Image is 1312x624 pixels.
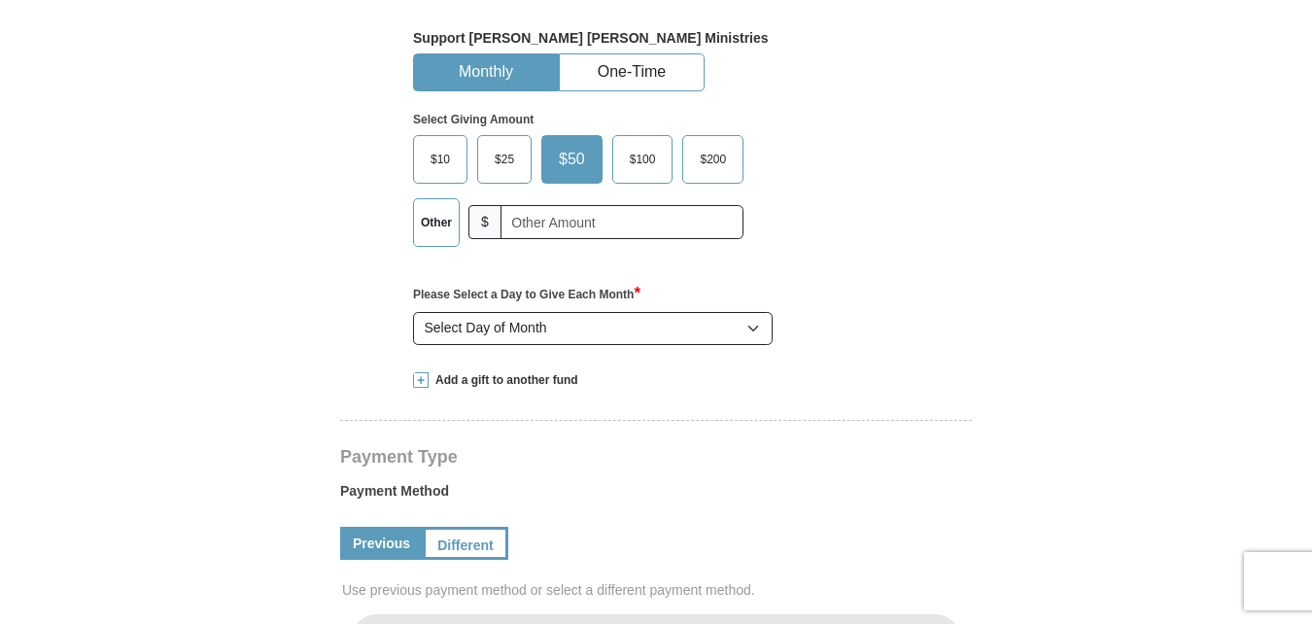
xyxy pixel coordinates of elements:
[620,145,666,174] span: $100
[413,113,534,126] strong: Select Giving Amount
[414,199,459,246] label: Other
[468,205,501,239] span: $
[413,288,640,301] strong: Please Select a Day to Give Each Month
[414,54,558,90] button: Monthly
[423,527,508,560] a: Different
[690,145,736,174] span: $200
[421,145,460,174] span: $10
[340,481,972,510] label: Payment Method
[485,145,524,174] span: $25
[501,205,743,239] input: Other Amount
[429,372,578,389] span: Add a gift to another fund
[413,30,899,47] h5: Support [PERSON_NAME] [PERSON_NAME] Ministries
[340,449,972,465] h4: Payment Type
[342,580,974,600] span: Use previous payment method or select a different payment method.
[340,527,423,560] a: Previous
[549,145,595,174] span: $50
[560,54,704,90] button: One-Time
